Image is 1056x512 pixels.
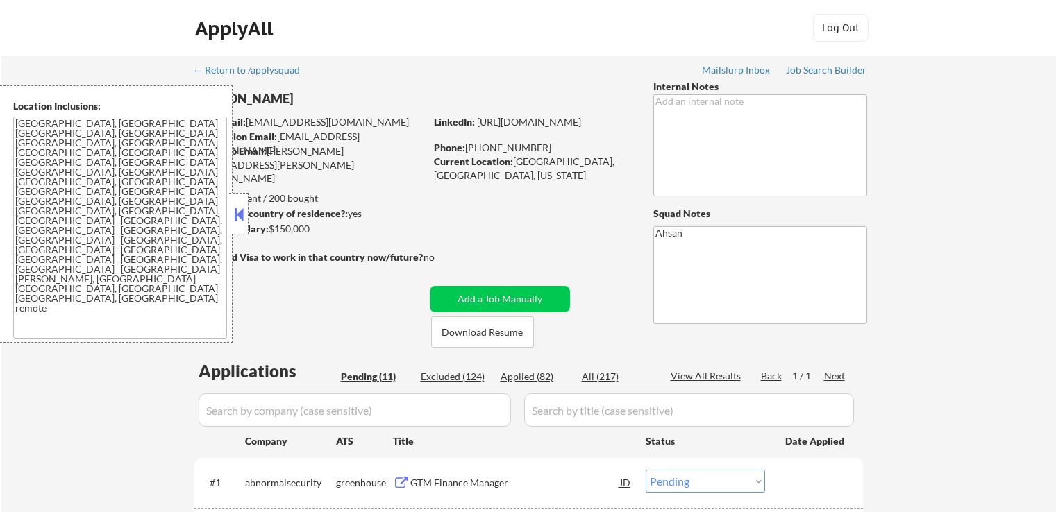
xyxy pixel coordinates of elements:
[434,116,475,128] strong: LinkedIn:
[431,316,534,348] button: Download Resume
[421,370,490,384] div: Excluded (124)
[194,144,425,185] div: [PERSON_NAME][EMAIL_ADDRESS][PERSON_NAME][DOMAIN_NAME]
[524,393,854,427] input: Search by title (case sensitive)
[199,393,511,427] input: Search by company (case sensitive)
[245,434,336,448] div: Company
[194,251,426,263] strong: Will need Visa to work in that country now/future?:
[245,476,336,490] div: abnormalsecurity
[824,369,846,383] div: Next
[194,90,480,108] div: [PERSON_NAME]
[193,65,313,78] a: ← Return to /applysquad
[430,286,570,312] button: Add a Job Manually
[702,65,771,75] div: Mailslurp Inbox
[195,130,425,157] div: [EMAIL_ADDRESS][DOMAIN_NAME]
[410,476,620,490] div: GTM Finance Manager
[786,65,867,78] a: Job Search Builder
[341,370,410,384] div: Pending (11)
[477,116,581,128] a: [URL][DOMAIN_NAME]
[434,155,630,182] div: [GEOGRAPHIC_DATA], [GEOGRAPHIC_DATA], [US_STATE]
[195,115,425,129] div: [EMAIL_ADDRESS][DOMAIN_NAME]
[653,80,867,94] div: Internal Notes
[619,470,632,495] div: JD
[393,434,632,448] div: Title
[434,155,513,167] strong: Current Location:
[194,207,348,219] strong: Can work in country of residence?:
[336,476,393,490] div: greenhouse
[194,207,421,221] div: yes
[761,369,783,383] div: Back
[194,222,425,236] div: $150,000
[785,434,846,448] div: Date Applied
[193,65,313,75] div: ← Return to /applysquad
[336,434,393,448] div: ATS
[13,99,227,113] div: Location Inclusions:
[792,369,824,383] div: 1 / 1
[195,17,277,40] div: ApplyAll
[199,363,336,379] div: Applications
[582,370,651,384] div: All (217)
[424,250,463,264] div: no
[702,65,771,78] a: Mailslurp Inbox
[653,207,867,221] div: Squad Notes
[194,191,425,205] div: 82 sent / 200 bought
[813,14,869,42] button: Log Out
[434,141,630,155] div: [PHONE_NUMBER]
[786,65,867,75] div: Job Search Builder
[646,428,765,453] div: Status
[434,142,465,153] strong: Phone:
[671,369,745,383] div: View All Results
[501,370,570,384] div: Applied (82)
[210,476,234,490] div: #1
